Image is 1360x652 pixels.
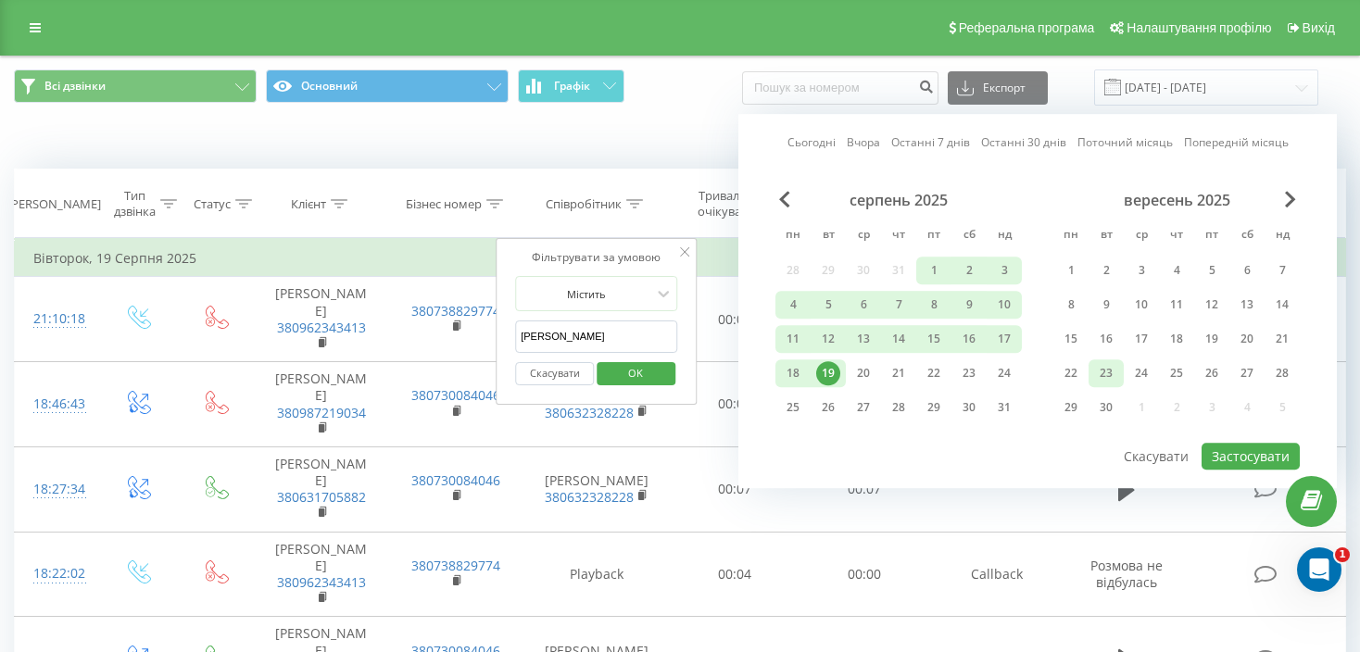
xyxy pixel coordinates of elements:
[1053,257,1089,284] div: пн 1 вер 2025 р.
[1089,257,1124,284] div: вт 2 вер 2025 р.
[1059,395,1083,420] div: 29
[554,80,590,93] span: Графік
[1200,293,1224,317] div: 12
[1198,222,1226,250] abbr: п’ятниця
[266,69,509,103] button: Основний
[1335,547,1350,562] span: 1
[277,319,366,336] a: 380962343413
[916,394,951,421] div: пт 29 серп 2025 р.
[948,71,1048,105] button: Експорт
[816,395,840,420] div: 26
[1229,325,1265,353] div: сб 20 вер 2025 р.
[546,196,622,212] div: Співробітник
[1165,361,1189,385] div: 25
[957,361,981,385] div: 23
[1090,557,1163,591] span: Розмова не відбулась
[411,386,500,404] a: 380730084046
[851,293,875,317] div: 6
[44,79,106,94] span: Всі дзвінки
[846,359,881,387] div: ср 20 серп 2025 р.
[1114,443,1199,470] button: Скасувати
[1089,359,1124,387] div: вт 23 вер 2025 р.
[515,320,678,353] input: Введіть значення
[1165,293,1189,317] div: 11
[523,532,669,617] td: Playback
[1200,258,1224,282] div: 5
[1270,327,1294,351] div: 21
[1057,222,1085,250] abbr: понеділок
[846,291,881,319] div: ср 6 серп 2025 р.
[951,359,987,387] div: сб 23 серп 2025 р.
[775,191,1022,209] div: серпень 2025
[775,325,811,353] div: пн 11 серп 2025 р.
[887,327,911,351] div: 14
[916,325,951,353] div: пт 15 серп 2025 р.
[1127,222,1155,250] abbr: середа
[887,293,911,317] div: 7
[1229,359,1265,387] div: сб 27 вер 2025 р.
[1265,359,1300,387] div: нд 28 вер 2025 р.
[1268,222,1296,250] abbr: неділя
[1303,20,1335,35] span: Вихід
[1089,394,1124,421] div: вт 30 вер 2025 р.
[1165,327,1189,351] div: 18
[114,188,156,219] div: Тип дзвінка
[811,325,846,353] div: вт 12 серп 2025 р.
[610,358,661,387] span: OK
[955,222,983,250] abbr: субота
[33,556,79,592] div: 18:22:02
[1089,325,1124,353] div: вт 16 вер 2025 р.
[1235,327,1259,351] div: 20
[277,488,366,506] a: 380631705882
[959,20,1095,35] span: Реферальна програма
[987,291,1022,319] div: нд 10 серп 2025 р.
[781,327,805,351] div: 11
[922,293,946,317] div: 8
[781,395,805,420] div: 25
[1129,293,1153,317] div: 10
[811,359,846,387] div: вт 19 серп 2025 р.
[779,191,790,207] span: Previous Month
[411,557,500,574] a: 380738829774
[951,325,987,353] div: сб 16 серп 2025 р.
[518,69,624,103] button: Графік
[1124,325,1159,353] div: ср 17 вер 2025 р.
[881,291,916,319] div: чт 7 серп 2025 р.
[254,362,389,447] td: [PERSON_NAME]
[1159,325,1194,353] div: чт 18 вер 2025 р.
[1129,361,1153,385] div: 24
[992,327,1016,351] div: 17
[1235,258,1259,282] div: 6
[1094,361,1118,385] div: 23
[1129,327,1153,351] div: 17
[992,395,1016,420] div: 31
[922,395,946,420] div: 29
[1270,258,1294,282] div: 7
[1053,359,1089,387] div: пн 22 вер 2025 р.
[957,258,981,282] div: 2
[1059,293,1083,317] div: 8
[411,302,500,320] a: 380738829774
[957,395,981,420] div: 30
[1077,134,1173,152] a: Поточний місяць
[800,532,929,617] td: 00:00
[916,359,951,387] div: пт 22 серп 2025 р.
[929,532,1064,617] td: Callback
[1053,291,1089,319] div: пн 8 вер 2025 р.
[1200,327,1224,351] div: 19
[670,362,800,447] td: 00:07
[781,293,805,317] div: 4
[1202,443,1300,470] button: Застосувати
[1235,361,1259,385] div: 27
[916,291,951,319] div: пт 8 серп 2025 р.
[1059,258,1083,282] div: 1
[1235,293,1259,317] div: 13
[1094,293,1118,317] div: 9
[597,362,675,385] button: OK
[846,394,881,421] div: ср 27 серп 2025 р.
[847,134,880,152] a: Вчора
[1059,327,1083,351] div: 15
[1089,291,1124,319] div: вт 9 вер 2025 р.
[1184,134,1289,152] a: Попередній місяць
[1265,325,1300,353] div: нд 21 вер 2025 р.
